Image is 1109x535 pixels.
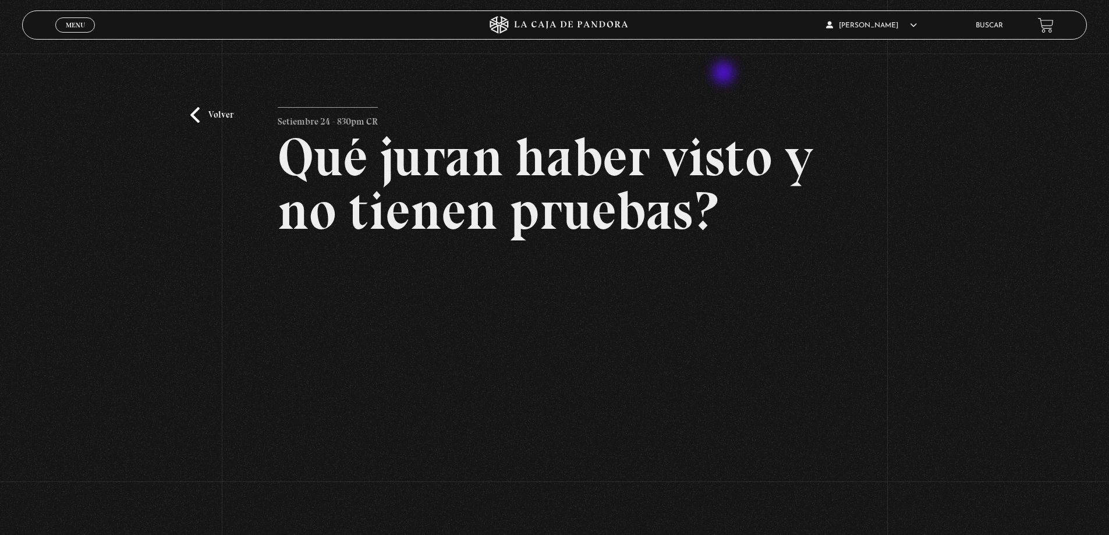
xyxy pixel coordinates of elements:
[278,130,831,238] h2: Qué juran haber visto y no tienen pruebas?
[826,22,917,29] span: [PERSON_NAME]
[190,107,233,123] a: Volver
[278,107,378,130] p: Setiembre 24 - 830pm CR
[1038,17,1054,33] a: View your shopping cart
[976,22,1003,29] a: Buscar
[66,22,85,29] span: Menu
[62,31,89,40] span: Cerrar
